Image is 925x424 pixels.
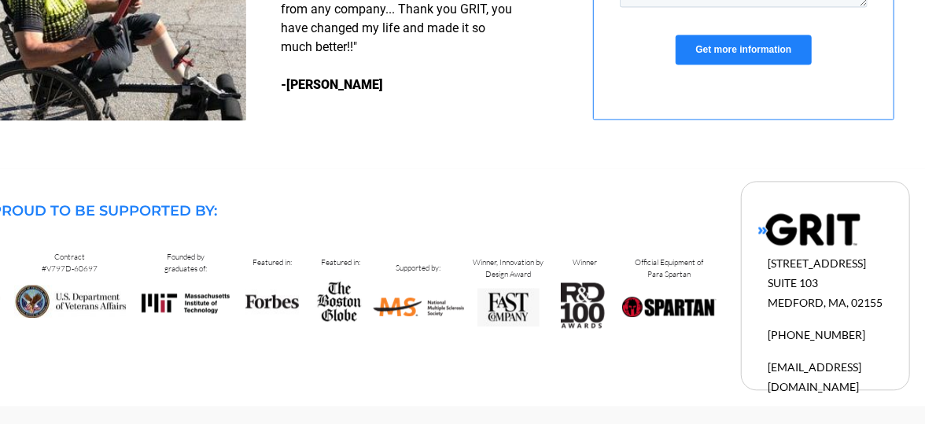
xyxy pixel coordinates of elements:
[768,360,861,393] span: [EMAIL_ADDRESS][DOMAIN_NAME]
[768,296,883,309] span: MEDFORD, MA, 02155
[474,257,544,279] span: Winner, Innovation by Design Award
[635,257,703,279] span: Official Equipment of Para Spartan
[573,257,598,267] span: Winner
[768,276,818,289] span: SUITE 103
[56,380,191,410] input: Get more information
[281,77,383,92] strong: -[PERSON_NAME]
[768,256,866,270] span: [STREET_ADDRESS]
[164,252,207,274] span: Founded by graduates of:
[252,257,292,267] span: Featured in:
[42,252,98,274] span: Contract #V797D-60697
[768,328,865,341] span: [PHONE_NUMBER]
[321,257,360,267] span: Featured in:
[396,263,441,273] span: Supported by:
